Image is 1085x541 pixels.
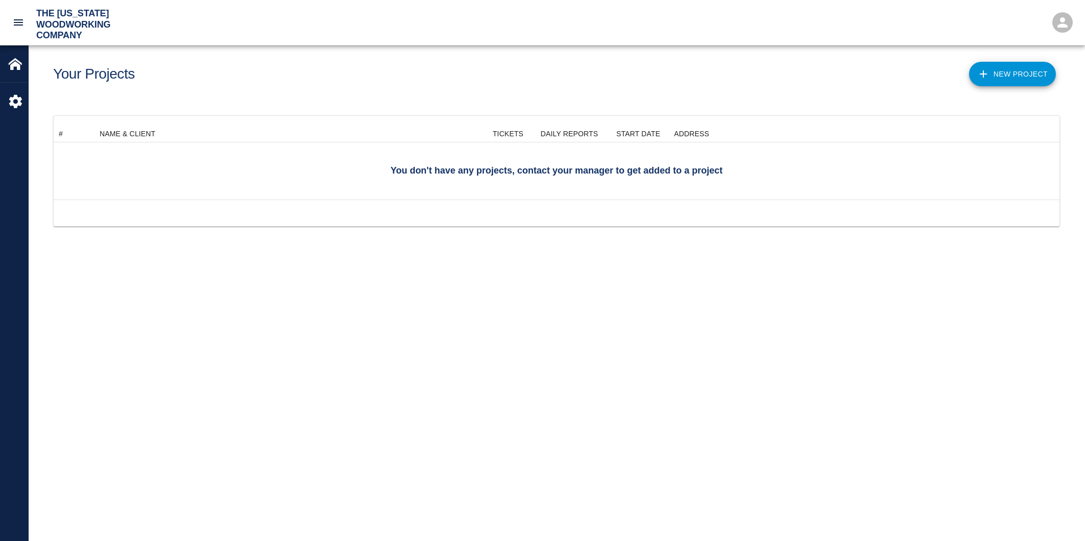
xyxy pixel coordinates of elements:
div: START DATE [616,126,660,142]
div: DAILY REPORTS [540,126,598,142]
button: open drawer [6,10,31,35]
div: DAILY REPORTS [531,126,608,142]
button: open [1046,6,1079,39]
div: NAME & CLIENT [95,126,485,142]
div: # [54,126,95,142]
button: New Project [969,62,1056,86]
iframe: Chat Widget [1034,492,1085,541]
div: ADDRESS [669,126,1060,142]
h2: The [US_STATE] Woodworking Company [36,8,123,37]
div: START DATE [608,126,669,142]
div: # [59,126,63,142]
div: TICKETS [485,126,531,142]
div: NAME & CLIENT [100,126,155,142]
div: TICKETS [492,126,523,142]
div: ADDRESS [674,126,710,142]
h1: Your Projects [53,66,135,83]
